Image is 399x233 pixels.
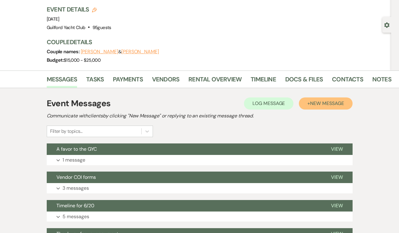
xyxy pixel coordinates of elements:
a: Contacts [332,74,363,88]
a: Tasks [86,74,104,88]
p: 3 messages [63,184,89,192]
span: Vendor COI forms [56,174,96,180]
span: Timeline for 6/20 [56,202,94,209]
h1: Event Messages [47,97,111,110]
a: Payments [113,74,143,88]
a: Rental Overview [188,74,242,88]
p: 5 messages [63,213,89,221]
span: Budget: [47,57,64,63]
button: A favor to the GYC [47,143,321,155]
h3: Event Details [47,5,111,14]
a: Vendors [152,74,179,88]
span: [DATE] [47,16,59,22]
button: Vendor COI forms [47,172,321,183]
span: View [331,202,343,209]
button: 3 messages [47,183,353,193]
h3: Couple Details [47,38,385,46]
button: [PERSON_NAME] [81,49,118,54]
span: Couple names: [47,48,81,55]
p: 1 message [63,156,85,164]
div: Filter by topics... [50,128,83,135]
span: View [331,174,343,180]
span: Log Message [252,100,285,107]
button: 5 messages [47,212,353,222]
button: Log Message [244,97,293,110]
button: View [321,172,353,183]
button: Timeline for 6/20 [47,200,321,212]
span: A favor to the GYC [56,146,97,152]
h2: Communicate with clients by clicking "New Message" or replying to an existing message thread. [47,112,353,120]
button: View [321,143,353,155]
span: Guilford Yacht Club [47,25,86,31]
a: Docs & Files [285,74,323,88]
span: & [81,49,159,55]
button: [PERSON_NAME] [121,49,159,54]
span: New Message [310,100,344,107]
button: +New Message [299,97,352,110]
a: Messages [47,74,77,88]
button: Open lead details [384,22,390,28]
span: View [331,146,343,152]
button: View [321,200,353,212]
span: $15,000 - $25,000 [64,57,100,63]
a: Notes [372,74,391,88]
button: 1 message [47,155,353,165]
span: 95 guests [93,25,111,31]
a: Timeline [251,74,276,88]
